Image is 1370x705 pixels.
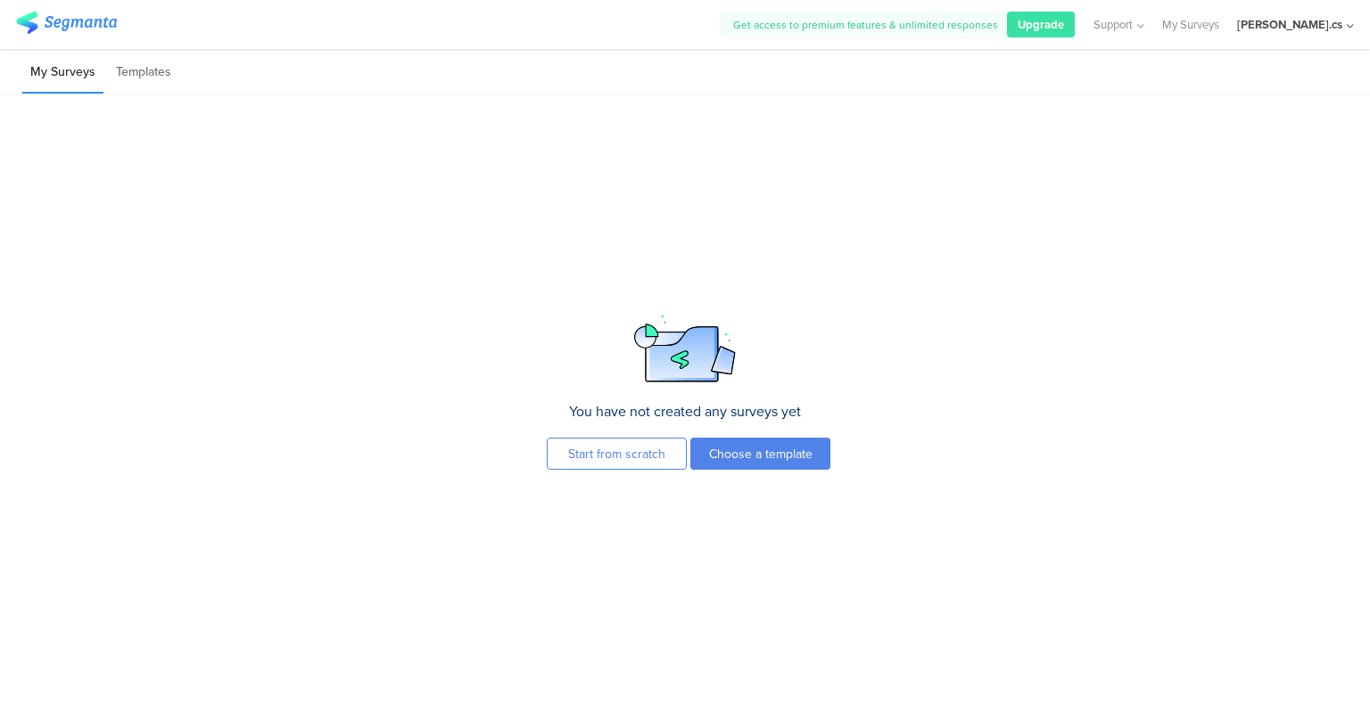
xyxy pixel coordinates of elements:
[547,438,687,470] button: Start from scratch
[16,12,117,34] img: segmanta logo
[108,52,179,94] li: Templates
[1094,16,1133,33] span: Support
[733,17,998,33] span: Get access to premium features & unlimited responses
[1237,16,1342,33] div: [PERSON_NAME].cs
[551,401,819,422] div: You have not created any surveys yet
[1018,16,1064,33] span: Upgrade
[633,312,737,383] img: empty-state-icon.svg
[22,52,103,94] li: My Surveys
[690,438,830,470] button: Choose a template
